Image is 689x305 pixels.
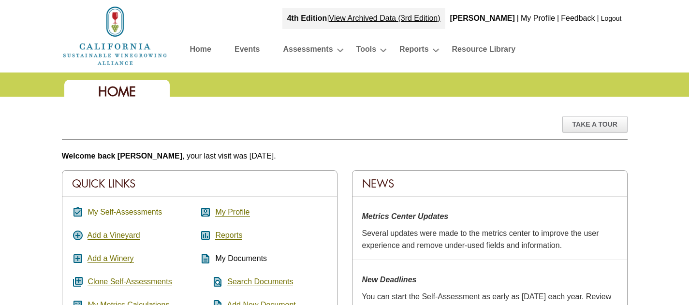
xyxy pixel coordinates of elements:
div: News [352,171,627,197]
p: , your last visit was [DATE]. [62,150,628,162]
div: | [282,8,445,29]
i: add_box [72,253,84,264]
div: | [556,8,560,29]
a: Assessments [283,43,333,59]
div: | [516,8,520,29]
i: find_in_page [200,276,223,288]
a: My Profile [521,14,555,22]
a: Add a Vineyard [88,231,140,240]
strong: Metrics Center Updates [362,212,449,220]
b: [PERSON_NAME] [450,14,515,22]
span: Home [98,83,136,100]
i: add_circle [72,230,84,241]
a: Home [62,31,168,39]
b: Welcome back [PERSON_NAME] [62,152,183,160]
a: Tools [356,43,376,59]
a: Search Documents [227,277,293,286]
a: Events [235,43,260,59]
a: View Archived Data (3rd Edition) [329,14,440,22]
strong: New Deadlines [362,276,417,284]
a: Reports [215,231,242,240]
i: assignment_turned_in [72,206,84,218]
div: Take A Tour [562,116,628,132]
i: account_box [200,206,211,218]
i: queue [72,276,84,288]
a: Logout [601,15,622,22]
span: My Documents [215,254,267,262]
a: Home [190,43,211,59]
a: Add a Winery [88,254,134,263]
div: | [596,8,600,29]
a: Reports [399,43,428,59]
a: Resource Library [452,43,516,59]
strong: 4th Edition [287,14,327,22]
a: My Profile [215,208,249,217]
a: Feedback [561,14,595,22]
div: Quick Links [62,171,337,197]
img: logo_cswa2x.png [62,5,168,67]
a: Clone Self-Assessments [88,277,172,286]
span: Several updates were made to the metrics center to improve the user experience and remove under-u... [362,229,599,250]
a: My Self-Assessments [88,208,162,217]
i: description [200,253,211,264]
i: assessment [200,230,211,241]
